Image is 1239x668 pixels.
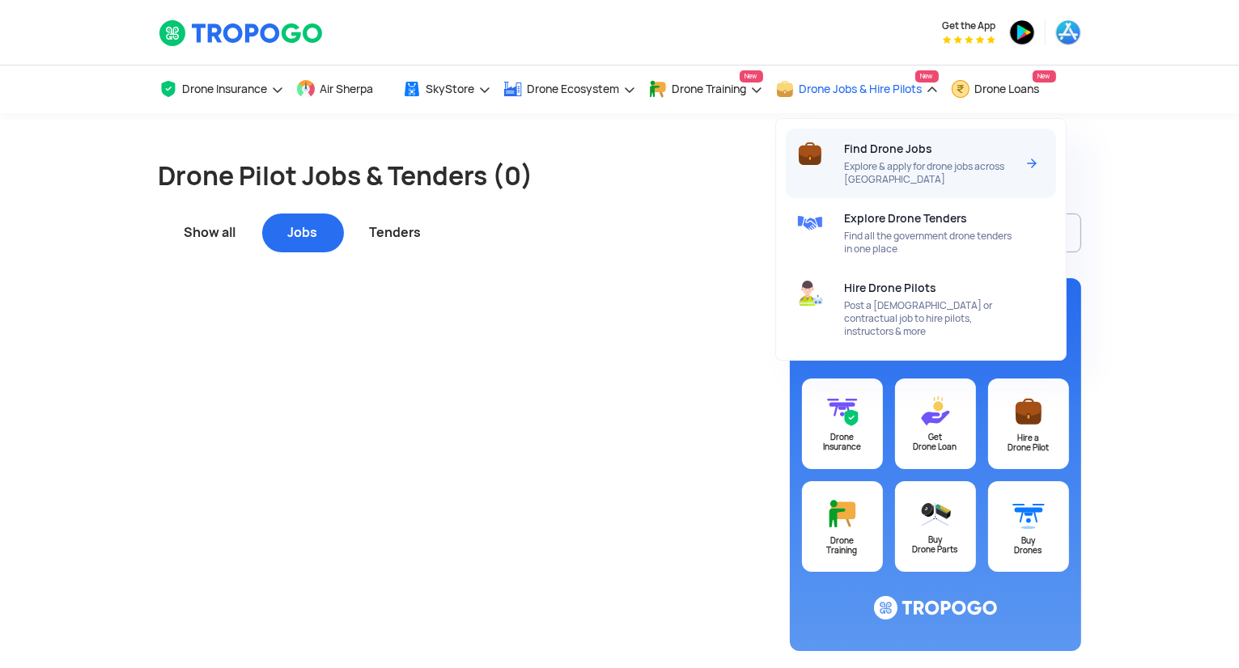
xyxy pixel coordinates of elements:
div: Tenders [344,214,448,252]
a: DroneInsurance [802,378,883,469]
a: Drone Ecosystem [503,66,636,113]
img: ic_logo@3x.svg [874,596,997,620]
img: Arrow [1022,154,1042,173]
a: BuyDrones [988,481,1069,572]
img: ic_training@3x.svg [826,497,859,531]
div: Show all [159,214,262,252]
a: DroneTraining [802,481,883,572]
span: Air Sherpa [320,82,374,95]
span: Hire Drone Pilots [845,281,937,294]
a: Drone TrainingNew [648,66,763,113]
img: ic_briefcase1.svg [797,141,824,167]
img: App Raking [943,36,995,44]
a: BuyDrone Parts [895,481,976,572]
a: Explore Drone TendersFind all the government drone tenders in one place [786,198,1056,268]
div: Get Drone Loan [895,433,976,452]
span: SkyStore [426,82,475,95]
span: New [740,70,763,82]
img: ic_buydrone@3x.svg [1012,497,1045,531]
span: Drone Loans [975,82,1040,95]
span: Drone Ecosystem [528,82,620,95]
a: Drone Insurance [159,66,284,113]
div: Drone Training [802,536,883,556]
img: ic_tenders.svg [797,210,823,236]
a: Air Sherpa [296,66,390,113]
div: Jobs [262,214,344,252]
div: Drone Insurance [802,433,883,452]
span: Find all the government drone tenders in one place [845,230,1016,256]
span: Explore & apply for drone jobs across [GEOGRAPHIC_DATA] [845,160,1016,186]
img: ic_drone_insurance@3x.svg [826,395,859,427]
div: Buy Drone Parts [895,535,976,555]
div: Hire a Drone Pilot [988,433,1069,453]
a: Find Drone JobsExplore & apply for drone jobs across [GEOGRAPHIC_DATA]Arrow [786,129,1056,198]
a: Drone LoansNew [951,66,1056,113]
img: TropoGo Logo [159,19,325,47]
img: ic_appstore.png [1055,19,1081,45]
img: ic_loans@3x.svg [919,395,952,427]
span: Find Drone Jobs [845,142,933,155]
a: GetDrone Loan [895,378,976,469]
a: Hire aDrone Pilot [988,378,1069,469]
div: Buy Drones [988,536,1069,556]
img: ic_playstore.png [1009,19,1035,45]
span: Drone Jobs & Hire Pilots [800,82,923,95]
img: ic_droneparts@3x.svg [919,497,952,530]
span: Explore Drone Tenders [845,212,968,225]
a: Hire Drone PilotsPost a [DEMOGRAPHIC_DATA] or contractual job to hire pilots, instructors & more [786,268,1056,350]
span: Post a [DEMOGRAPHIC_DATA] or contractual job to hire pilots, instructors & more [845,299,1016,338]
a: Drone Jobs & Hire PilotsNew [775,66,939,113]
span: Get the App [943,19,996,32]
h1: Drone Pilot Jobs & Tenders (0) [159,159,1081,194]
span: New [1033,70,1056,82]
img: ic_postajob@3x.svg [1012,395,1045,428]
span: Drone Insurance [183,82,268,95]
img: ic_uav_pilot.svg [797,280,823,306]
span: New [915,70,939,82]
a: SkyStore [402,66,491,113]
span: Drone Training [673,82,747,95]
